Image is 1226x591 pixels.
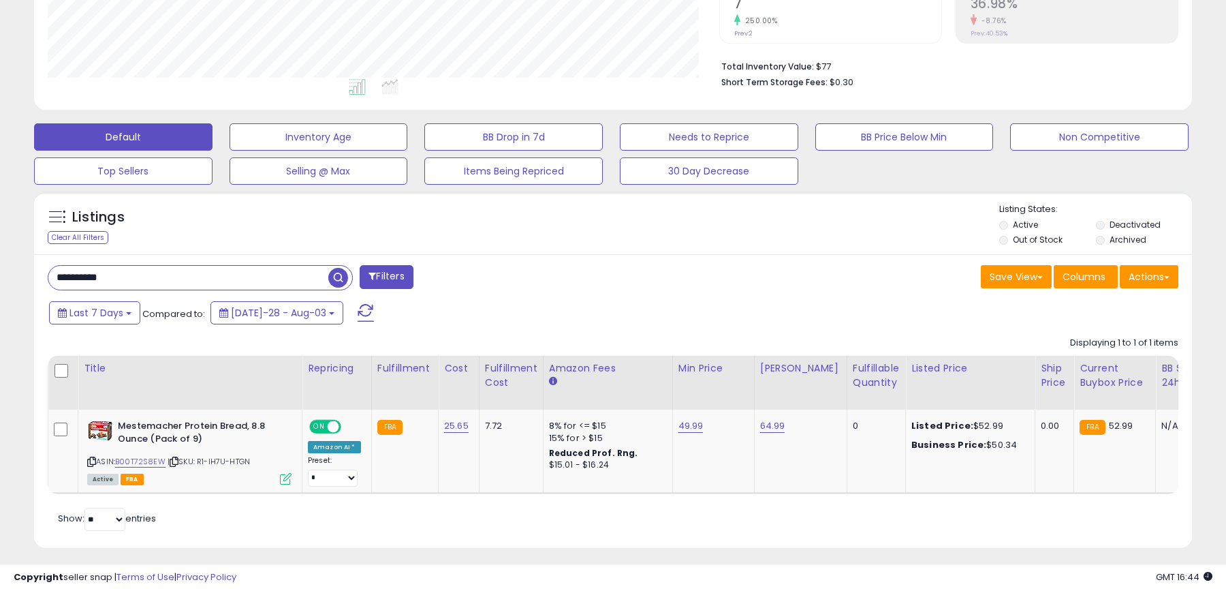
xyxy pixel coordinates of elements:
[210,301,343,324] button: [DATE]-28 - Aug-03
[977,16,1007,26] small: -8.76%
[49,301,140,324] button: Last 7 Days
[981,265,1052,288] button: Save View
[115,456,166,468] a: B00T72S8EW
[1080,361,1150,390] div: Current Buybox Price
[1063,270,1105,284] span: Columns
[1156,571,1212,584] span: 2025-08-14 16:44 GMT
[84,361,296,376] div: Title
[1010,123,1189,151] button: Non Competitive
[121,474,144,485] span: FBA
[311,421,328,433] span: ON
[721,76,828,88] b: Short Term Storage Fees:
[1110,219,1161,230] label: Deactivated
[72,208,125,227] h5: Listings
[999,203,1191,216] p: Listing States:
[485,361,537,390] div: Fulfillment Cost
[231,306,326,320] span: [DATE]-28 - Aug-03
[87,420,114,441] img: 51Hn5c9fDcL._SL40_.jpg
[1080,420,1105,435] small: FBA
[230,157,408,185] button: Selling @ Max
[308,441,361,453] div: Amazon AI *
[721,57,1168,74] li: $77
[620,157,798,185] button: 30 Day Decrease
[853,420,895,432] div: 0
[1070,337,1178,350] div: Displaying 1 to 1 of 1 items
[14,571,63,584] strong: Copyright
[830,76,853,89] span: $0.30
[424,157,603,185] button: Items Being Repriced
[308,456,361,487] div: Preset:
[549,432,662,444] div: 15% for > $15
[549,420,662,432] div: 8% for <= $15
[911,419,973,432] b: Listed Price:
[308,361,366,376] div: Repricing
[1109,419,1133,432] span: 52.99
[377,420,403,435] small: FBA
[678,361,749,376] div: Min Price
[1120,265,1178,288] button: Actions
[87,474,119,485] span: All listings currently available for purchase on Amazon
[911,439,1024,451] div: $50.34
[760,419,785,433] a: 64.99
[142,307,205,320] span: Compared to:
[58,512,156,525] span: Show: entries
[87,420,292,483] div: ASIN:
[815,123,994,151] button: BB Price Below Min
[853,361,900,390] div: Fulfillable Quantity
[911,420,1024,432] div: $52.99
[734,29,753,37] small: Prev: 2
[168,456,250,467] span: | SKU: R1-IH7U-HTGN
[1013,219,1038,230] label: Active
[760,361,841,376] div: [PERSON_NAME]
[339,421,361,433] span: OFF
[1161,361,1211,390] div: BB Share 24h.
[740,16,778,26] small: 250.00%
[549,447,638,459] b: Reduced Prof. Rng.
[34,157,213,185] button: Top Sellers
[1054,265,1118,288] button: Columns
[69,306,123,320] span: Last 7 Days
[1041,420,1063,432] div: 0.00
[911,361,1029,376] div: Listed Price
[1110,234,1146,245] label: Archived
[549,459,662,471] div: $15.01 - $16.24
[424,123,603,151] button: BB Drop in 7d
[444,419,469,433] a: 25.65
[721,61,814,72] b: Total Inventory Value:
[549,361,667,376] div: Amazon Fees
[971,29,1007,37] small: Prev: 40.53%
[1161,420,1206,432] div: N/A
[48,231,108,244] div: Clear All Filters
[620,123,798,151] button: Needs to Reprice
[485,420,533,432] div: 7.72
[230,123,408,151] button: Inventory Age
[678,419,704,433] a: 49.99
[377,361,433,376] div: Fulfillment
[360,265,413,289] button: Filters
[176,571,236,584] a: Privacy Policy
[118,420,283,449] b: Mestemacher Protein Bread, 8.8 Ounce (Pack of 9)
[14,571,236,584] div: seller snap | |
[549,376,557,388] small: Amazon Fees.
[116,571,174,584] a: Terms of Use
[444,361,473,376] div: Cost
[34,123,213,151] button: Default
[911,438,986,451] b: Business Price:
[1013,234,1063,245] label: Out of Stock
[1041,361,1068,390] div: Ship Price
